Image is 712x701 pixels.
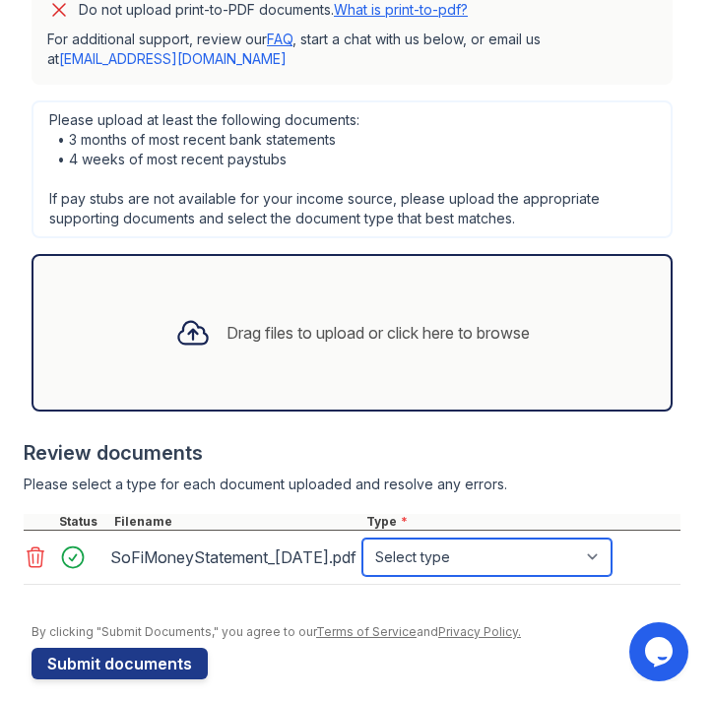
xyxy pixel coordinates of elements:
div: Review documents [24,439,680,467]
div: Please select a type for each document uploaded and resolve any errors. [24,475,680,494]
a: Privacy Policy. [438,624,521,639]
a: What is print-to-pdf? [334,1,468,18]
div: By clicking "Submit Documents," you agree to our and [32,624,680,640]
a: FAQ [267,31,292,47]
div: Filename [110,514,362,530]
div: SoFiMoneyStatement_[DATE].pdf [110,542,355,573]
a: Terms of Service [316,624,417,639]
div: Please upload at least the following documents: • 3 months of most recent bank statements • 4 wee... [32,100,673,238]
div: Drag files to upload or click here to browse [227,321,530,345]
iframe: chat widget [629,622,692,681]
div: Type [362,514,680,530]
a: [EMAIL_ADDRESS][DOMAIN_NAME] [59,50,287,67]
button: Submit documents [32,648,208,679]
p: For additional support, review our , start a chat with us below, or email us at [47,30,657,69]
div: Status [55,514,110,530]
